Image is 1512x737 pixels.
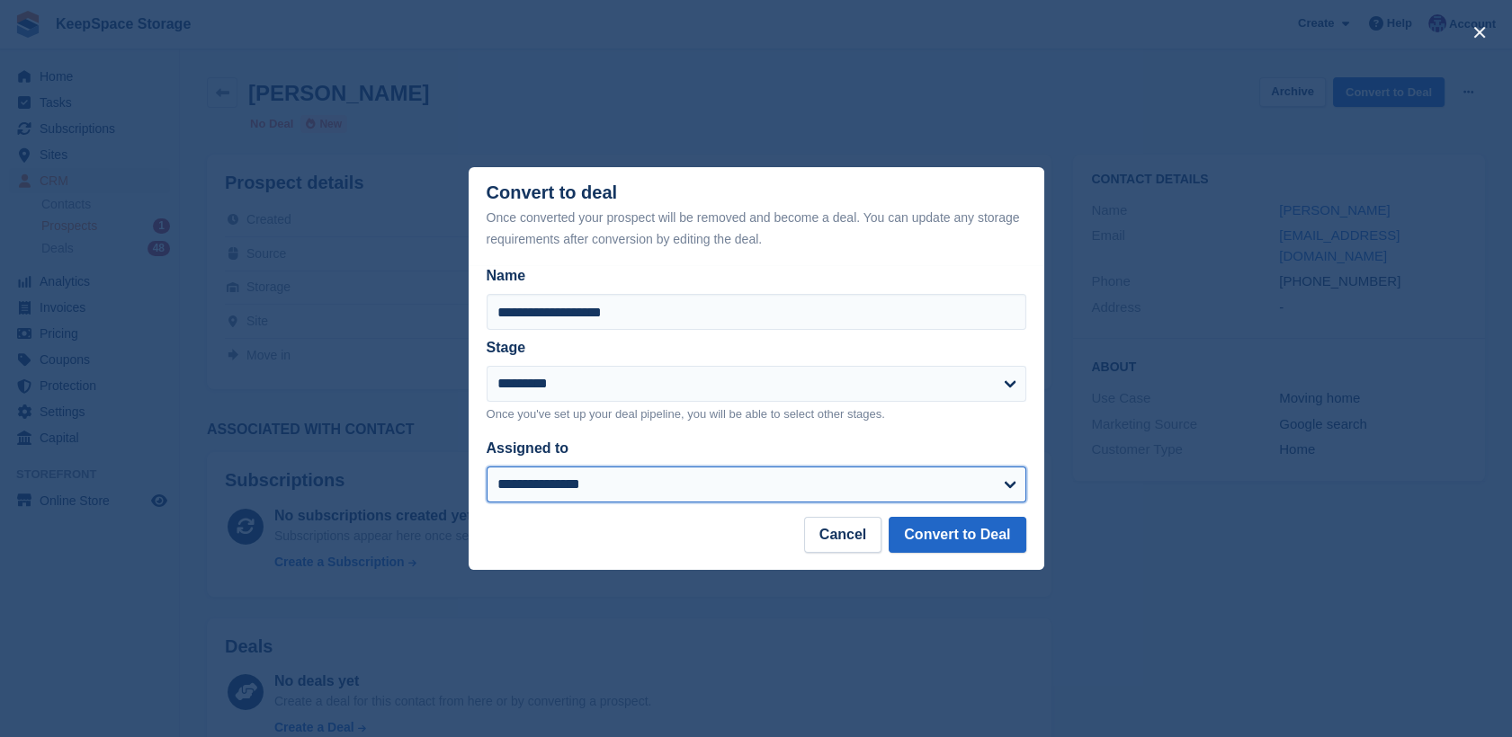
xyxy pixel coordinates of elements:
[487,182,1026,250] div: Convert to deal
[487,207,1026,250] div: Once converted your prospect will be removed and become a deal. You can update any storage requir...
[1465,18,1494,47] button: close
[487,405,1026,423] p: Once you've set up your deal pipeline, you will be able to select other stages.
[487,340,526,355] label: Stage
[889,517,1025,553] button: Convert to Deal
[487,440,569,456] label: Assigned to
[487,265,1026,287] label: Name
[804,517,881,553] button: Cancel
